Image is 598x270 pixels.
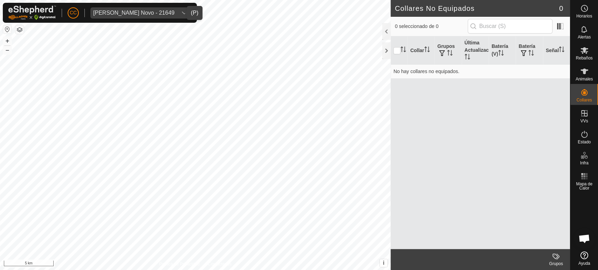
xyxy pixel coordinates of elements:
[576,98,592,102] span: Collares
[570,249,598,268] a: Ayuda
[434,36,461,65] th: Grupos
[516,36,543,65] th: Batería
[543,36,570,65] th: Señal
[380,259,387,267] button: i
[407,36,434,65] th: Collar
[391,64,570,78] td: No hay collares no equipados.
[159,261,199,267] a: Política de Privacidad
[208,261,231,267] a: Contáctenos
[3,37,12,45] button: +
[574,228,595,249] div: Chat abierto
[498,51,504,57] p-sorticon: Activar para ordenar
[528,51,534,57] p-sorticon: Activar para ordenar
[578,261,590,265] span: Ayuda
[8,6,56,20] img: Logo Gallagher
[489,36,516,65] th: Batería (V)
[15,26,24,34] button: Capas del Mapa
[383,260,384,266] span: i
[462,36,489,65] th: Última Actualización
[177,7,191,19] div: dropdown trigger
[576,77,593,81] span: Animales
[580,161,588,165] span: Infra
[447,51,453,57] p-sorticon: Activar para ordenar
[580,119,588,123] span: VVs
[576,14,592,18] span: Horarios
[400,48,406,53] p-sorticon: Activar para ordenar
[3,25,12,34] button: Restablecer Mapa
[542,261,570,267] div: Grupos
[90,7,177,19] span: Juan Elias Seco Novo - 21649
[468,19,552,34] input: Buscar (S)
[576,56,592,60] span: Rebaños
[465,55,470,61] p-sorticon: Activar para ordenar
[395,4,559,13] h2: Collares No Equipados
[578,140,591,144] span: Estado
[559,48,564,53] p-sorticon: Activar para ordenar
[70,9,77,16] span: CC
[3,46,12,54] button: –
[424,48,430,53] p-sorticon: Activar para ordenar
[572,182,596,190] span: Mapa de Calor
[93,10,174,16] div: [PERSON_NAME] Novo - 21649
[395,23,468,30] span: 0 seleccionado de 0
[559,3,563,14] span: 0
[578,35,591,39] span: Alertas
